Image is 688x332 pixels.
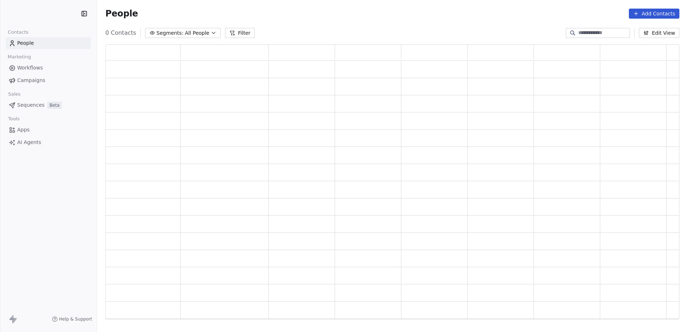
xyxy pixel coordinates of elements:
[6,62,91,74] a: Workflows
[47,102,62,109] span: Beta
[225,28,255,38] button: Filter
[6,37,91,49] a: People
[157,29,183,37] span: Segments:
[17,77,45,84] span: Campaigns
[52,316,92,322] a: Help & Support
[629,9,679,19] button: Add Contacts
[5,89,24,100] span: Sales
[5,52,34,62] span: Marketing
[105,29,136,37] span: 0 Contacts
[17,39,34,47] span: People
[17,101,44,109] span: Sequences
[5,27,32,38] span: Contacts
[17,126,30,134] span: Apps
[17,64,43,72] span: Workflows
[59,316,92,322] span: Help & Support
[6,99,91,111] a: SequencesBeta
[6,74,91,86] a: Campaigns
[5,114,23,124] span: Tools
[6,124,91,136] a: Apps
[17,139,41,146] span: AI Agents
[639,28,679,38] button: Edit View
[6,136,91,148] a: AI Agents
[105,8,138,19] span: People
[185,29,209,37] span: All People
